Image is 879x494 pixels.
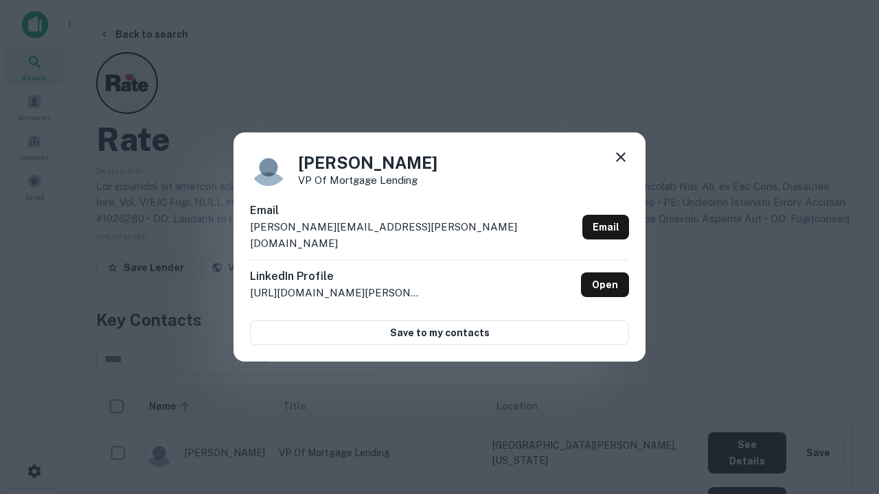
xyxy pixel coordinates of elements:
a: Email [582,215,629,239]
p: [URL][DOMAIN_NAME][PERSON_NAME] [250,285,422,301]
button: Save to my contacts [250,320,629,345]
p: VP of Mortgage Lending [298,175,437,185]
a: Open [581,272,629,297]
h6: Email [250,202,577,219]
p: [PERSON_NAME][EMAIL_ADDRESS][PERSON_NAME][DOMAIN_NAME] [250,219,577,251]
img: 9c8pery4andzj6ohjkjp54ma2 [250,149,287,186]
h6: LinkedIn Profile [250,268,422,285]
h4: [PERSON_NAME] [298,150,437,175]
iframe: Chat Widget [810,384,879,450]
